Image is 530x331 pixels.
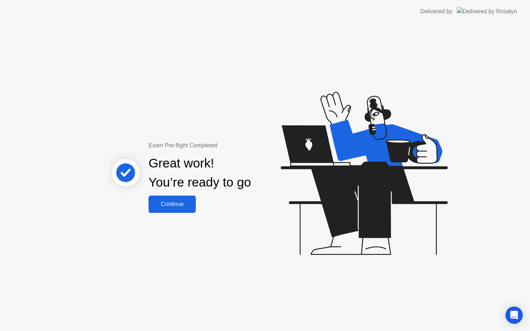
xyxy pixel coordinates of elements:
[149,196,196,213] button: Continue
[149,154,251,192] div: Great work! You’re ready to go
[457,7,517,15] img: Delivered by Rosalyn
[420,7,452,16] div: Delivered by
[149,141,297,150] div: Exam Pre-flight Completed
[505,307,523,324] div: Open Intercom Messenger
[151,201,194,207] div: Continue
